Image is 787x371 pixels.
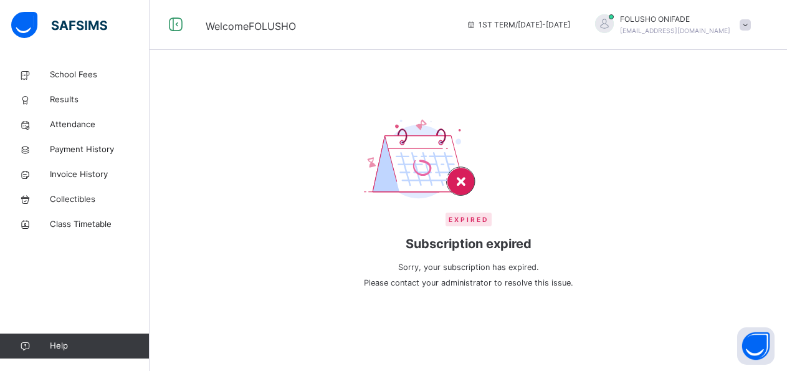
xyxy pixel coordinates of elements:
span: Expired [446,213,492,226]
span: FOLUSHO ONIFADE [620,14,730,25]
span: session/term information [466,19,570,31]
span: Payment History [50,143,150,156]
span: Class Timetable [50,218,150,231]
span: Help [50,340,149,352]
span: Collectibles [50,193,150,206]
button: Open asap [737,327,775,365]
img: expired-calendar.b2ede95de4b0fc63d738ed6e38433d8b.svg [364,118,481,201]
span: Attendance [50,118,150,131]
span: Subscription expired [364,234,573,253]
span: Invoice History [50,168,150,181]
img: safsims [11,12,107,38]
span: School Fees [50,69,150,81]
span: [EMAIL_ADDRESS][DOMAIN_NAME] [620,27,730,34]
span: Sorry, your subscription has expired. Please contact your administrator to resolve this issue. [364,263,573,287]
span: Results [50,94,150,106]
div: FOLUSHOONIFADE [583,14,757,36]
span: Welcome FOLUSHO [206,20,296,32]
